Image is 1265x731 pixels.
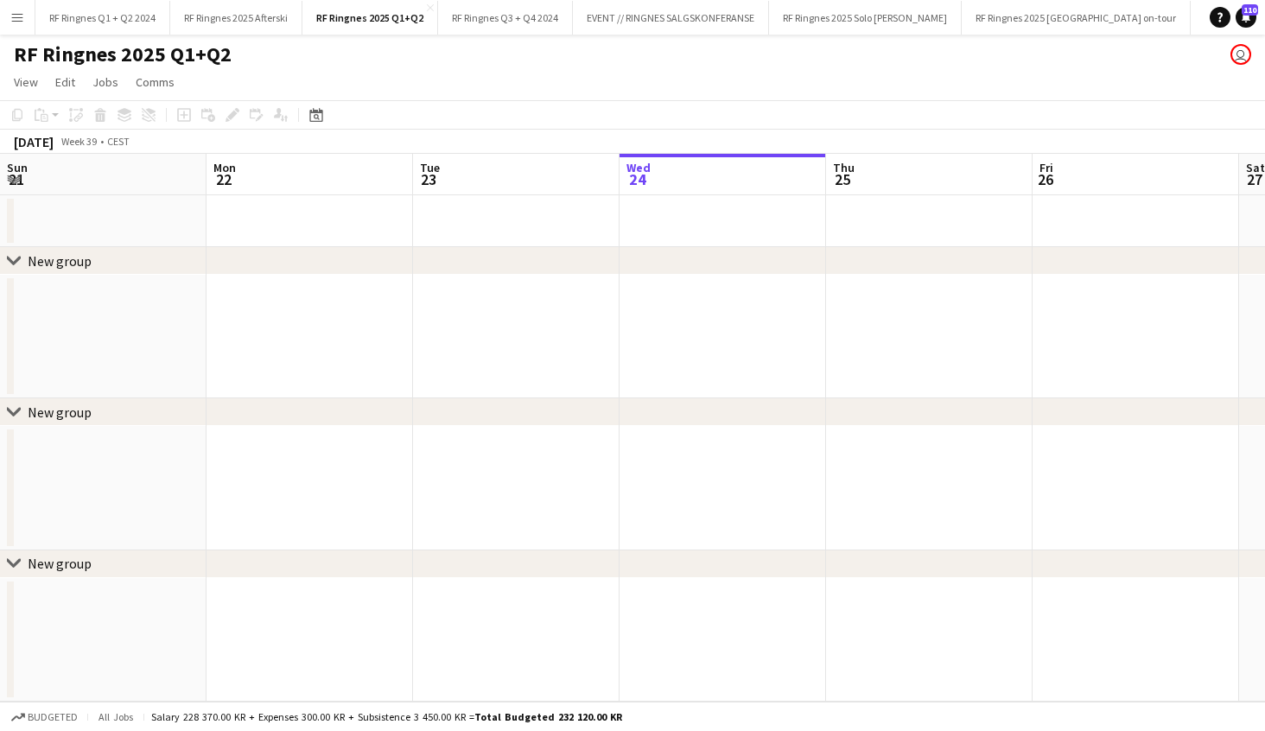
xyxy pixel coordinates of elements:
span: 110 [1242,4,1258,16]
div: Salary 228 370.00 KR + Expenses 300.00 KR + Subsistence 3 450.00 KR = [151,710,622,723]
span: 26 [1037,169,1053,189]
button: EVENT // RINGNES SALGSKONFERANSE [573,1,769,35]
a: Comms [129,71,181,93]
span: 21 [4,169,28,189]
span: Wed [626,160,651,175]
button: RF Ringnes Q1 + Q2 2024 [35,1,170,35]
span: Tue [420,160,440,175]
span: View [14,74,38,90]
a: Jobs [86,71,125,93]
button: RF Ringnes 2025 Afterski [170,1,302,35]
span: 27 [1243,169,1265,189]
span: Jobs [92,74,118,90]
span: 25 [830,169,855,189]
div: New group [28,555,92,572]
a: 110 [1236,7,1256,28]
div: New group [28,404,92,421]
span: Thu [833,160,855,175]
span: Week 39 [57,135,100,148]
button: Budgeted [9,708,80,727]
span: 24 [624,169,651,189]
span: Budgeted [28,711,78,723]
button: RF Ringnes Q3 + Q4 2024 [438,1,573,35]
div: [DATE] [14,133,54,150]
span: Fri [1039,160,1053,175]
span: Total Budgeted 232 120.00 KR [474,710,622,723]
button: RF Ringnes 2025 Solo [PERSON_NAME] [769,1,962,35]
a: View [7,71,45,93]
a: Edit [48,71,82,93]
span: Comms [136,74,175,90]
button: RF Ringnes 2025 Q1+Q2 [302,1,438,35]
h1: RF Ringnes 2025 Q1+Q2 [14,41,232,67]
span: 22 [211,169,236,189]
div: New group [28,252,92,270]
span: Edit [55,74,75,90]
span: All jobs [95,710,137,723]
span: 23 [417,169,440,189]
button: RF Ringnes 2025 [GEOGRAPHIC_DATA] on-tour [962,1,1191,35]
div: CEST [107,135,130,148]
app-user-avatar: Joachim Lützow-Holm [1230,44,1251,65]
span: Mon [213,160,236,175]
span: Sun [7,160,28,175]
span: Sat [1246,160,1265,175]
